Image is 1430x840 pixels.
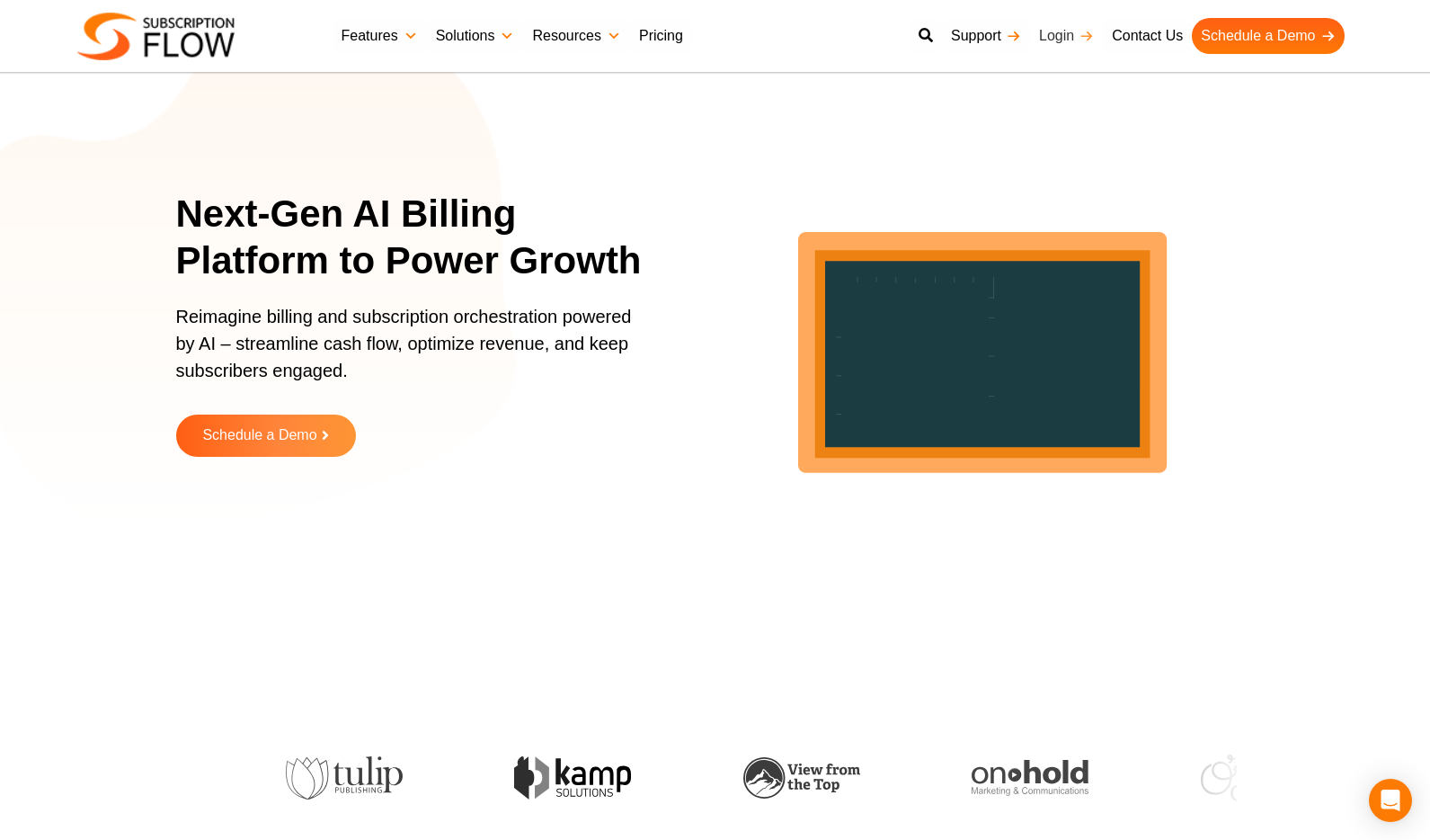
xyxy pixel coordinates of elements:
a: Schedule a Demo [1192,18,1344,54]
div: Open Intercom Messenger [1369,779,1412,822]
a: Schedule a Demo [176,415,356,457]
a: Contact Us [1103,18,1192,54]
a: Login [1030,18,1103,54]
a: Resources [523,18,629,54]
span: Schedule a Demo [202,428,316,443]
p: Reimagine billing and subscription orchestration powered by AI – streamline cash flow, optimize r... [176,303,644,402]
a: Features [333,18,427,54]
img: Subscriptionflow [77,13,235,60]
a: Pricing [630,18,692,54]
img: kamp-solution [511,756,628,799]
a: Solutions [427,18,524,54]
h1: Next-Gen AI Billing Platform to Power Growth [176,191,666,285]
img: onhold-marketing [970,760,1087,796]
img: tulip-publishing [283,756,400,800]
img: view-from-the-top [741,757,857,800]
a: Support [942,18,1030,54]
